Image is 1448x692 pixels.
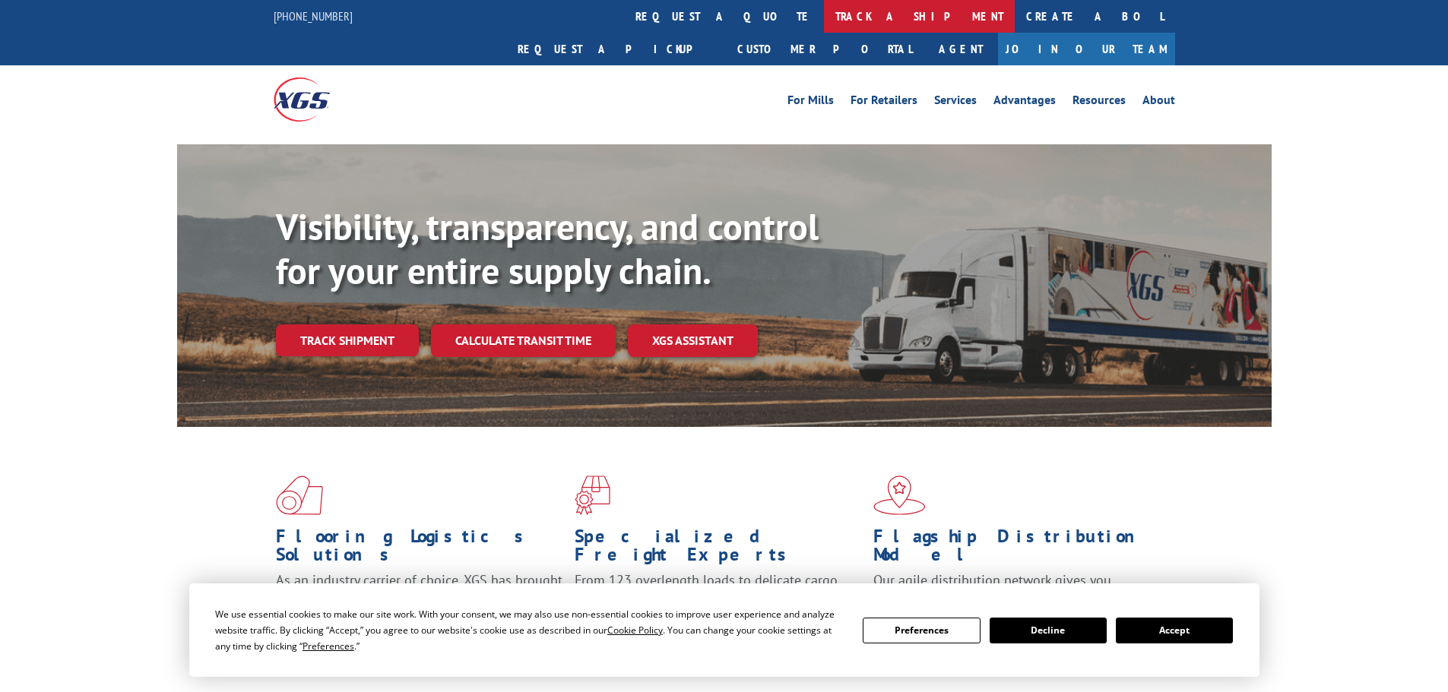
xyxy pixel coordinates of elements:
span: As an industry carrier of choice, XGS has brought innovation and dedication to flooring logistics... [276,571,562,625]
div: Cookie Consent Prompt [189,583,1259,677]
a: Advantages [993,94,1056,111]
img: xgs-icon-total-supply-chain-intelligence-red [276,476,323,515]
h1: Flagship Distribution Model [873,527,1161,571]
h1: Flooring Logistics Solutions [276,527,563,571]
a: Customer Portal [726,33,924,65]
a: Track shipment [276,324,419,356]
a: For Retailers [851,94,917,111]
button: Decline [990,618,1107,643]
p: From 123 overlength loads to delicate cargo, our experienced staff knows the best way to move you... [575,571,862,639]
img: xgs-icon-focused-on-flooring-red [575,476,610,515]
h1: Specialized Freight Experts [575,527,862,571]
button: Preferences [863,618,980,643]
b: Visibility, transparency, and control for your entire supply chain. [276,203,819,294]
a: About [1142,94,1175,111]
a: Agent [924,33,998,65]
a: Resources [1073,94,1126,111]
a: [PHONE_NUMBER] [274,8,353,24]
span: Preferences [303,640,354,653]
button: Accept [1116,618,1233,643]
span: Cookie Policy [607,624,663,637]
a: For Mills [787,94,834,111]
a: Calculate transit time [431,324,616,357]
img: xgs-icon-flagship-distribution-model-red [873,476,926,515]
a: Request a pickup [506,33,726,65]
a: Join Our Team [998,33,1175,65]
div: We use essential cookies to make our site work. With your consent, we may also use non-essential ... [215,606,844,654]
a: XGS ASSISTANT [628,324,758,357]
a: Services [934,94,977,111]
span: Our agile distribution network gives you nationwide inventory management on demand. [873,571,1153,607]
